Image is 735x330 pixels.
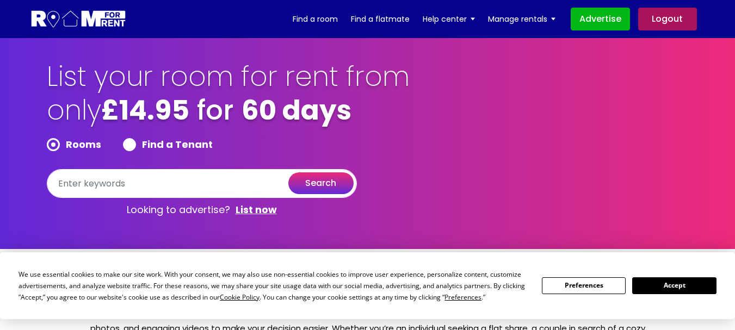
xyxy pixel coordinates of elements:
a: Find a flatmate [351,11,410,27]
label: Rooms [47,138,101,151]
b: £14.95 [101,91,189,129]
b: 60 days [242,91,351,129]
a: Logout [638,8,697,30]
a: Manage rentals [488,11,555,27]
span: for [197,91,234,129]
input: Enter keywords [47,169,357,198]
span: Cookie Policy [220,292,260,302]
button: search [288,172,354,194]
label: Find a Tenant [123,138,213,151]
a: Help center [423,11,475,27]
button: Preferences [542,277,626,294]
div: We use essential cookies to make our site work. With your consent, we may also use non-essential ... [18,269,529,303]
span: Preferences [444,292,481,302]
button: Accept [632,277,716,294]
a: Advertise [571,8,630,30]
a: List now [236,203,277,216]
p: Looking to advertise? [47,198,357,222]
img: Logo for Room for Rent, featuring a welcoming design with a house icon and modern typography [30,9,127,29]
h1: List your room for rent from only [47,60,411,138]
a: Find a room [293,11,338,27]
